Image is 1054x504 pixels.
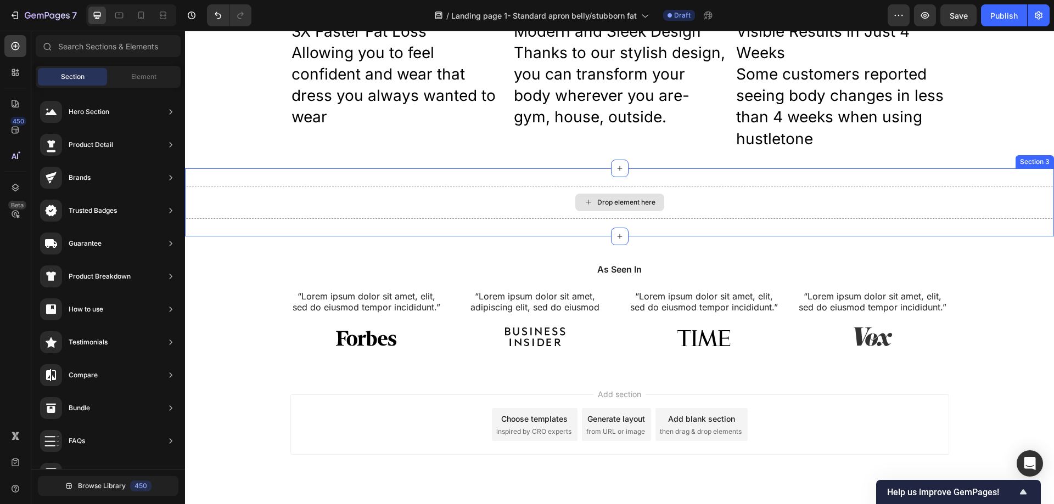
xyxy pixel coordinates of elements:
div: Beta [8,201,26,209]
div: Social Proof [69,468,107,479]
p: Some customers reported seeing body changes in less than 4 weeks when using hustletone [551,33,763,119]
span: Landing page 1- Standard apron belly/stubborn fat [451,10,637,21]
span: Browse Library [78,481,126,491]
span: Add section [408,358,461,369]
span: from URL or image [401,396,460,406]
img: gempages_432750572815254551-8bf5dbcc-2b08-42d8-babb-72add9efb4b6.svg [151,297,211,315]
div: Publish [990,10,1018,21]
button: 7 [4,4,82,26]
div: FAQs [69,435,85,446]
p: “Lorem ipsum dolor sit amet, elit, sed do eiusmod tempor incididunt.” [106,260,257,283]
div: Drop element here [412,167,470,176]
button: Browse Library450 [38,476,178,496]
div: Choose templates [316,382,383,394]
p: “Lorem ipsum dolor sit amet, elit, sed do eiusmod tempor incididunt.” [613,260,763,283]
img: gempages_432750572815254551-deb8794b-25da-433e-bdda-72260e23c57f.svg [658,297,718,315]
span: Section [61,72,85,82]
iframe: Design area [185,31,1054,504]
div: Guarantee [69,238,102,249]
div: Add blank section [483,382,550,394]
h2: As Seen In [105,232,764,246]
span: Draft [674,10,691,20]
div: 450 [10,117,26,126]
span: Element [131,72,156,82]
div: Undo/Redo [207,4,251,26]
div: Brands [69,172,91,183]
div: Bundle [69,403,90,414]
button: Show survey - Help us improve GemPages! [887,485,1030,499]
img: gempages_432750572815254551-6f573d8e-be99-4805-bab6-6e145d44a9b0.svg [489,297,549,315]
span: then drag & drop elements [475,396,557,406]
span: / [446,10,449,21]
div: 450 [130,480,152,491]
div: Hero Section [69,106,109,117]
div: Generate layout [402,382,460,394]
div: Open Intercom Messenger [1017,450,1043,477]
p: Thanks to our stylish design, you can transform your body wherever you are- gym, house, outside. [329,12,540,98]
img: gempages_432750572815254551-f02e51c7-d227-46a8-9500-c5f07dec64c7.svg [320,297,380,315]
span: Help us improve GemPages! [887,487,1017,497]
div: Testimonials [69,337,108,348]
div: Section 3 [833,126,867,136]
button: Save [940,4,977,26]
input: Search Sections & Elements [36,35,181,57]
p: “Lorem ipsum dolor sit amet, adipiscing elit, sed do eiusmod [275,260,425,283]
div: How to use [69,304,103,315]
div: Compare [69,370,98,381]
p: “Lorem ipsum dolor sit amet, elit, sed do eiusmod tempor incididunt.” [444,260,595,283]
div: Product Breakdown [69,271,131,282]
div: Trusted Badges [69,205,117,216]
span: inspired by CRO experts [311,396,386,406]
p: Allowing you to feel confident and wear that dress you always wanted to wear [106,12,318,98]
div: Product Detail [69,139,113,150]
button: Publish [981,4,1027,26]
p: 7 [72,9,77,22]
span: Save [950,11,968,20]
